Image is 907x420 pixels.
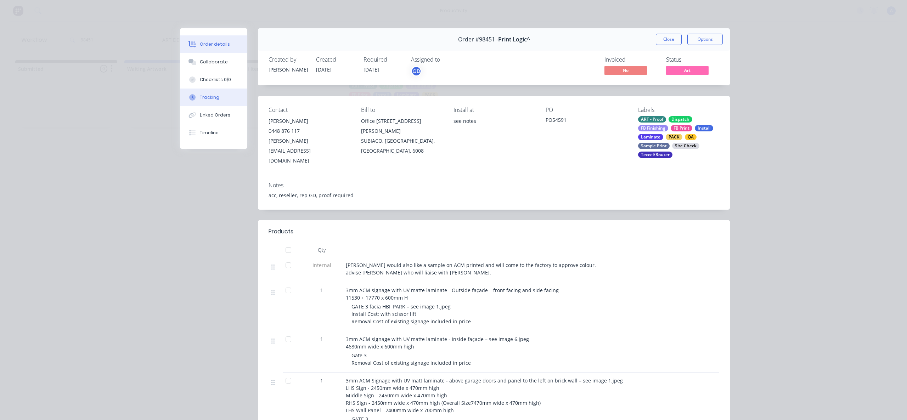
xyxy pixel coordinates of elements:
div: Office [STREET_ADDRESS][PERSON_NAME] [361,116,442,136]
button: Tracking [180,89,247,106]
div: Products [269,227,293,236]
div: Contact [269,107,350,113]
div: Tracking [200,94,219,101]
div: Install at [453,107,535,113]
div: [PERSON_NAME] [269,66,308,73]
span: 3mm ACM signage with UV matte laminate - Inside façade – see image 6.jpeg 4680mm wide x 600mm high [346,336,532,350]
span: 3mm ACM Signage with UV matt laminate - above garage doors and panel to the left on brick wall – ... [346,377,626,414]
div: QA [685,134,697,140]
span: 1 [320,335,323,343]
div: Sample Print [638,143,670,149]
span: [DATE] [316,66,332,73]
button: Art [666,66,709,76]
div: PACK [666,134,682,140]
span: 1 [320,286,323,294]
div: Dispatch [669,116,692,123]
button: Timeline [180,124,247,142]
span: Print Logic^ [498,36,530,43]
div: Created by [269,56,308,63]
div: [PERSON_NAME][EMAIL_ADDRESS][DOMAIN_NAME] [269,136,350,166]
span: Internal [303,261,340,269]
div: 0448 876 117 [269,126,350,136]
button: Collaborate [180,53,247,71]
div: Laminate [638,134,663,140]
div: Site Check [672,143,699,149]
span: [PERSON_NAME] would also like a sample on ACM printed and will come to the factory to approve col... [346,262,596,276]
div: Qty [300,243,343,257]
div: Linked Orders [200,112,230,118]
div: Timeline [200,130,219,136]
span: Gate 3 Removal Cost of existing signage included in price [351,352,471,366]
div: FB Print [671,125,692,131]
span: No [604,66,647,75]
div: Checklists 0/0 [200,76,231,83]
div: FB Finishing [638,125,668,131]
button: Order details [180,35,247,53]
div: Invoiced [604,56,658,63]
div: Install [695,125,713,131]
span: 1 [320,377,323,384]
div: Collaborate [200,59,228,65]
span: Art [666,66,709,75]
div: Status [666,56,719,63]
div: Created [316,56,355,63]
span: GATE 3 facia HBF PARK – see image 1.jpeg Install Cost: with scissor lift Removal Cost of existing... [351,303,471,325]
div: Labels [638,107,719,113]
span: 3mm ACM signage with UV matte laminate - Outside façade – front facing and side facing 11530 + 17... [346,287,559,301]
div: Texcel/Router [638,152,672,158]
span: [DATE] [364,66,379,73]
button: Linked Orders [180,106,247,124]
div: ART - Proof [638,116,666,123]
div: Office [STREET_ADDRESS][PERSON_NAME]SUBIACO, [GEOGRAPHIC_DATA], [GEOGRAPHIC_DATA], 6008 [361,116,442,156]
div: Bill to [361,107,442,113]
div: see notes [453,116,535,139]
div: PO54591 [546,116,627,126]
div: SUBIACO, [GEOGRAPHIC_DATA], [GEOGRAPHIC_DATA], 6008 [361,136,442,156]
div: PO [546,107,627,113]
div: Order details [200,41,230,47]
div: Notes [269,182,719,189]
span: Order #98451 - [458,36,498,43]
button: Close [656,34,682,45]
button: Checklists 0/0 [180,71,247,89]
div: see notes [453,116,535,126]
div: acc, reseller, rep GD, proof required [269,192,719,199]
div: Required [364,56,402,63]
div: [PERSON_NAME]0448 876 117[PERSON_NAME][EMAIL_ADDRESS][DOMAIN_NAME] [269,116,350,166]
div: Assigned to [411,56,482,63]
button: GD [411,66,422,76]
div: [PERSON_NAME] [269,116,350,126]
button: Options [687,34,723,45]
